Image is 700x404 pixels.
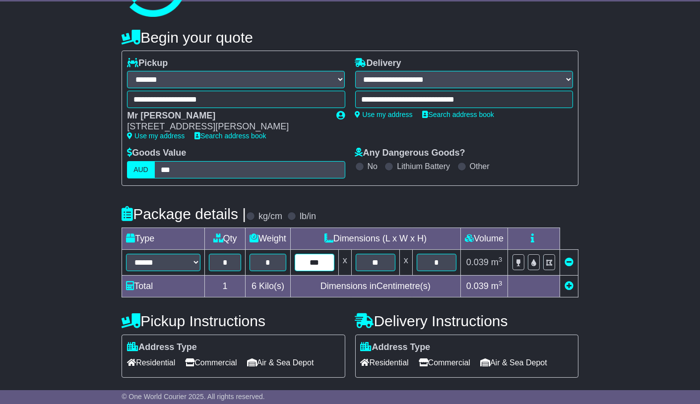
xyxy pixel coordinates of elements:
[300,211,316,222] label: lb/in
[361,342,431,353] label: Address Type
[466,257,489,267] span: 0.039
[127,121,326,132] div: [STREET_ADDRESS][PERSON_NAME]
[246,228,291,249] td: Weight
[205,228,246,249] td: Qty
[127,58,168,69] label: Pickup
[355,58,401,69] label: Delivery
[361,355,409,370] span: Residential
[423,111,494,118] a: Search address book
[466,281,489,291] span: 0.039
[491,257,503,267] span: m
[122,313,345,329] h4: Pickup Instructions
[565,281,573,291] a: Add new item
[355,313,578,329] h4: Delivery Instructions
[127,355,175,370] span: Residential
[397,162,450,171] label: Lithium Battery
[499,256,503,263] sup: 3
[252,281,256,291] span: 6
[194,132,266,140] a: Search address book
[127,132,185,140] a: Use my address
[258,211,282,222] label: kg/cm
[127,148,186,159] label: Goods Value
[127,111,326,121] div: Mr [PERSON_NAME]
[470,162,490,171] label: Other
[127,161,155,178] label: AUD
[355,148,465,159] label: Any Dangerous Goods?
[290,228,460,249] td: Dimensions (L x W x H)
[338,249,351,275] td: x
[290,275,460,297] td: Dimensions in Centimetre(s)
[355,111,413,118] a: Use my address
[499,280,503,287] sup: 3
[480,355,547,370] span: Air & Sea Depot
[565,257,573,267] a: Remove this item
[247,355,314,370] span: Air & Sea Depot
[460,228,508,249] td: Volume
[491,281,503,291] span: m
[419,355,470,370] span: Commercial
[122,393,265,401] span: © One World Courier 2025. All rights reserved.
[122,228,205,249] td: Type
[122,29,578,46] h4: Begin your quote
[399,249,412,275] td: x
[185,355,237,370] span: Commercial
[205,275,246,297] td: 1
[122,206,246,222] h4: Package details |
[368,162,378,171] label: No
[246,275,291,297] td: Kilo(s)
[127,342,197,353] label: Address Type
[122,275,205,297] td: Total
